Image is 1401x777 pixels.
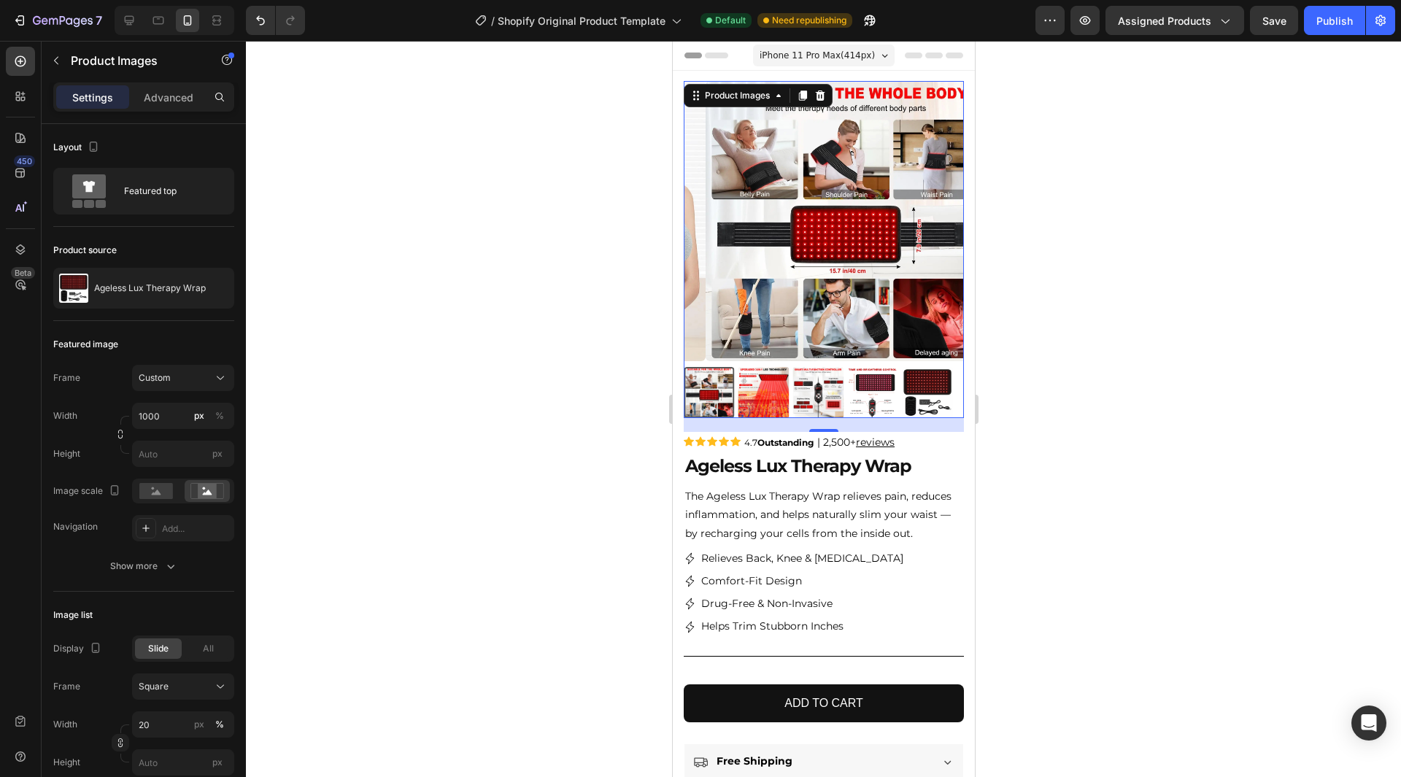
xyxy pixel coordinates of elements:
p: Helps Trim Stubborn Inches [28,576,231,595]
button: Publish [1304,6,1365,35]
p: 7 [96,12,102,29]
p: Settings [72,90,113,105]
div: Display [53,639,104,659]
div: Show more [110,559,178,573]
p: The Ageless Lux Therapy Wrap relieves pain, reduces inflammation, and helps naturally slim your w... [12,447,290,502]
p: Product Images [71,52,195,69]
button: Show more [53,553,234,579]
button: Custom [132,365,234,391]
u: reviews [183,395,222,408]
div: % [215,409,224,422]
div: Undo/Redo [246,6,305,35]
button: 7 [6,6,109,35]
label: Frame [53,680,80,693]
div: Add... [162,522,231,536]
button: Save [1250,6,1298,35]
span: Save [1262,15,1286,27]
div: px [194,409,204,422]
span: Shopify Original Product Template [498,13,665,28]
div: Beta [11,267,35,279]
input: px% [132,403,234,429]
span: px [212,448,223,459]
strong: Outstanding [85,396,141,407]
span: px [212,757,223,768]
iframe: Design area [673,41,975,777]
div: Product Images [29,48,100,61]
button: % [190,407,208,425]
p: Ageless Lux Therapy Wrap [94,283,206,293]
label: Frame [53,371,80,384]
img: product feature img [59,274,88,303]
p: Comfort-Fit Design [28,531,231,549]
span: Need republishing [772,14,846,27]
div: Featured image [53,338,118,351]
div: 450 [14,155,35,167]
p: Drug-Free & Non-Invasive [28,554,231,572]
label: Height [53,756,80,769]
input: px [132,441,234,467]
label: Height [53,447,80,460]
div: Featured top [124,174,213,208]
div: Image list [53,608,93,622]
button: px [211,407,228,425]
p: Advanced [144,90,193,105]
div: Layout [53,138,102,158]
button: px [211,716,228,733]
div: Navigation [53,520,98,533]
input: px [132,749,234,776]
div: px [194,718,204,731]
div: Image scale [53,482,123,501]
img: Red＆Infrared Therapy 120Pcs LED Red Light Belt 660Nm&850Nm Infrared Light Therapy Pad for Body Re... [33,40,313,320]
p: Free Shipping [44,711,120,730]
span: / [491,13,495,28]
p: 4.7 [72,396,141,408]
span: All [203,642,214,655]
div: Publish [1316,13,1353,28]
span: Slide [148,642,169,655]
label: Width [53,409,77,422]
span: Square [139,680,169,693]
p: | 2,500+ [144,393,222,411]
button: Add to cart [11,643,291,682]
button: Square [132,673,234,700]
div: Add to cart [112,652,190,673]
div: Product source [53,244,117,257]
label: Width [53,718,77,731]
input: px% [132,711,234,738]
img: Red＆Infrared Therapy 120Pcs LED Red Light Belt 660Nm&850Nm Infrared Light Therapy Pad for Body Re... [120,326,171,377]
button: % [190,716,208,733]
div: % [215,718,224,731]
p: Relieves Back, Knee & [MEDICAL_DATA] [28,509,231,527]
span: Default [715,14,746,27]
span: Custom [139,371,171,384]
img: Red＆Infrared Therapy 120Pcs LED Red Light Belt 660Nm&850Nm Infrared Light Therapy Pad for Body Re... [66,326,117,377]
span: Assigned Products [1118,13,1211,28]
h1: Ageless Lux Therapy Wrap [11,412,291,438]
button: Assigned Products [1105,6,1244,35]
div: Open Intercom Messenger [1351,706,1386,741]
